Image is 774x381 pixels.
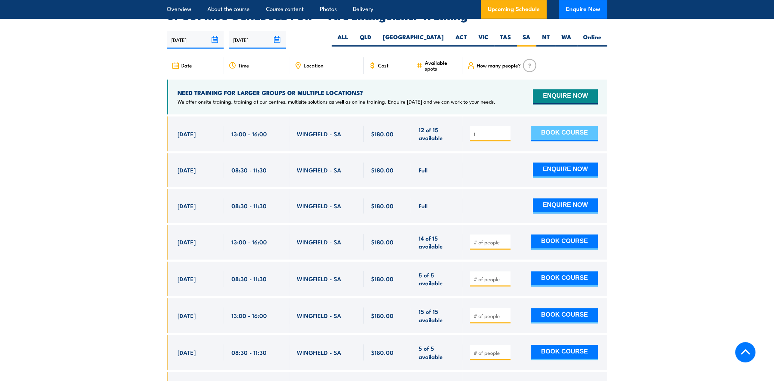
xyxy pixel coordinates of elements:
span: Date [181,62,192,68]
span: WINGFIELD - SA [297,311,341,319]
span: $180.00 [371,311,394,319]
span: 12 of 15 available [419,126,455,142]
span: WINGFIELD - SA [297,275,341,283]
span: [DATE] [178,202,196,210]
span: WINGFIELD - SA [297,202,341,210]
label: Online [577,33,607,46]
span: 08:30 - 11:30 [232,166,267,174]
span: Location [304,62,323,68]
span: WINGFIELD - SA [297,348,341,356]
p: We offer onsite training, training at our centres, multisite solutions as well as online training... [178,98,495,105]
input: To date [229,31,286,49]
button: BOOK COURSE [531,308,598,323]
label: [GEOGRAPHIC_DATA] [377,33,450,46]
input: # of people [474,313,508,319]
label: VIC [473,33,494,46]
button: BOOK COURSE [531,271,598,286]
span: $180.00 [371,130,394,138]
h4: NEED TRAINING FOR LARGER GROUPS OR MULTIPLE LOCATIONS? [178,89,495,96]
span: 08:30 - 11:30 [232,348,267,356]
span: [DATE] [178,238,196,246]
button: ENQUIRE NOW [533,89,598,104]
span: 13:00 - 16:00 [232,238,267,246]
span: Cost [378,62,388,68]
span: $180.00 [371,202,394,210]
label: NT [536,33,556,46]
span: $180.00 [371,348,394,356]
span: [DATE] [178,275,196,283]
span: Full [419,202,428,210]
button: BOOK COURSE [531,345,598,360]
span: 08:30 - 11:30 [232,275,267,283]
input: # of people [474,276,508,283]
span: 14 of 15 available [419,234,455,250]
span: WINGFIELD - SA [297,130,341,138]
label: WA [556,33,577,46]
span: [DATE] [178,311,196,319]
label: TAS [494,33,517,46]
span: 5 of 5 available [419,344,455,360]
span: [DATE] [178,130,196,138]
input: # of people [474,239,508,246]
span: Time [238,62,249,68]
label: QLD [354,33,377,46]
span: Available spots [425,60,458,71]
span: [DATE] [178,166,196,174]
button: ENQUIRE NOW [533,162,598,178]
label: ACT [450,33,473,46]
span: $180.00 [371,275,394,283]
span: 13:00 - 16:00 [232,130,267,138]
input: # of people [474,349,508,356]
span: WINGFIELD - SA [297,238,341,246]
label: SA [517,33,536,46]
span: [DATE] [178,348,196,356]
span: 13:00 - 16:00 [232,311,267,319]
span: $180.00 [371,166,394,174]
span: 08:30 - 11:30 [232,202,267,210]
h2: UPCOMING SCHEDULE FOR - "Fire Extinguisher Training" [167,10,607,20]
button: BOOK COURSE [531,234,598,250]
input: From date [167,31,224,49]
span: 5 of 5 available [419,271,455,287]
label: ALL [332,33,354,46]
span: Full [419,166,428,174]
input: # of people [474,131,508,138]
button: BOOK COURSE [531,126,598,141]
button: ENQUIRE NOW [533,198,598,213]
span: How many people? [477,62,521,68]
span: WINGFIELD - SA [297,166,341,174]
span: 15 of 15 available [419,307,455,324]
span: $180.00 [371,238,394,246]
